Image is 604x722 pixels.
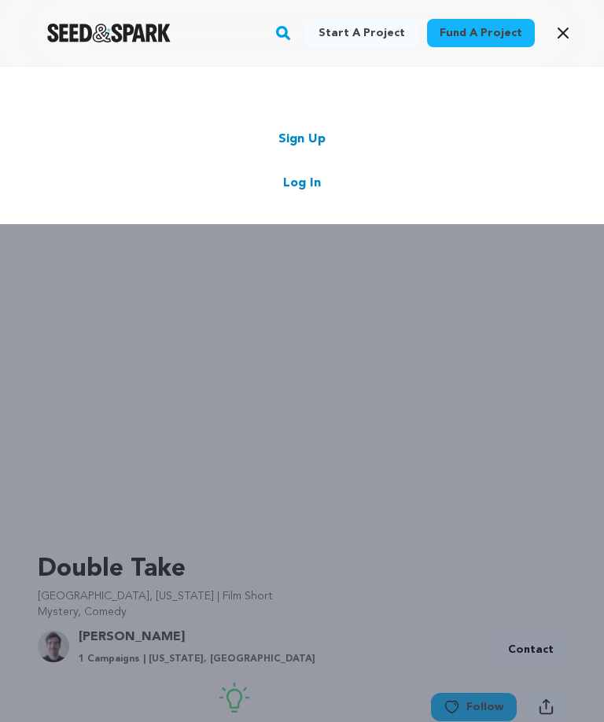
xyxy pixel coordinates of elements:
a: Seed&Spark Homepage [47,24,171,42]
a: Log In [283,174,321,193]
a: Sign Up [278,130,326,149]
a: Start a project [306,19,418,47]
a: Fund a project [427,19,535,47]
img: Seed&Spark Logo Dark Mode [47,24,171,42]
